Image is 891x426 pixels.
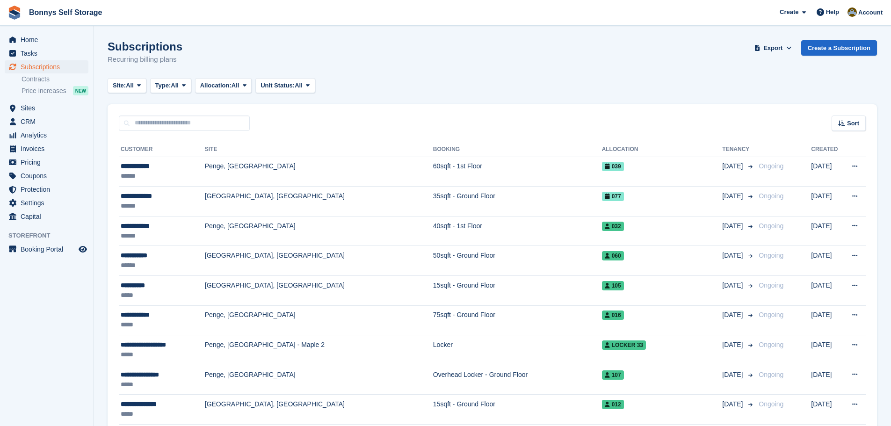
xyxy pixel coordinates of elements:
[150,78,191,94] button: Type: All
[25,5,106,20] a: Bonnys Self Storage
[722,191,745,201] span: [DATE]
[155,81,171,90] span: Type:
[722,251,745,260] span: [DATE]
[722,281,745,290] span: [DATE]
[22,86,88,96] a: Price increases NEW
[5,183,88,196] a: menu
[113,81,126,90] span: Site:
[21,183,77,196] span: Protection
[433,216,602,246] td: 40sqft - 1st Floor
[763,43,782,53] span: Export
[722,221,745,231] span: [DATE]
[205,142,433,157] th: Site
[602,192,624,201] span: 077
[602,251,624,260] span: 060
[108,78,146,94] button: Site: All
[848,7,857,17] img: James Bonny
[722,310,745,320] span: [DATE]
[126,81,134,90] span: All
[602,310,624,320] span: 016
[722,142,755,157] th: Tenancy
[205,365,433,395] td: Penge, [GEOGRAPHIC_DATA]
[722,340,745,350] span: [DATE]
[5,196,88,209] a: menu
[205,276,433,306] td: [GEOGRAPHIC_DATA], [GEOGRAPHIC_DATA]
[108,54,182,65] p: Recurring billing plans
[171,81,179,90] span: All
[826,7,839,17] span: Help
[811,276,842,306] td: [DATE]
[21,33,77,46] span: Home
[811,187,842,217] td: [DATE]
[602,162,624,171] span: 039
[5,156,88,169] a: menu
[5,101,88,115] a: menu
[73,86,88,95] div: NEW
[205,157,433,187] td: Penge, [GEOGRAPHIC_DATA]
[602,222,624,231] span: 032
[433,395,602,425] td: 15sqft - Ground Floor
[433,276,602,306] td: 15sqft - Ground Floor
[433,365,602,395] td: Overhead Locker - Ground Floor
[433,157,602,187] td: 60sqft - 1st Floor
[5,115,88,128] a: menu
[255,78,315,94] button: Unit Status: All
[811,246,842,276] td: [DATE]
[602,142,723,157] th: Allocation
[205,335,433,365] td: Penge, [GEOGRAPHIC_DATA] - Maple 2
[5,142,88,155] a: menu
[22,87,66,95] span: Price increases
[433,187,602,217] td: 35sqft - Ground Floor
[759,400,783,408] span: Ongoing
[433,246,602,276] td: 50sqft - Ground Floor
[433,305,602,335] td: 75sqft - Ground Floor
[602,400,624,409] span: 012
[261,81,295,90] span: Unit Status:
[5,243,88,256] a: menu
[811,365,842,395] td: [DATE]
[602,281,624,290] span: 105
[5,129,88,142] a: menu
[7,6,22,20] img: stora-icon-8386f47178a22dfd0bd8f6a31ec36ba5ce8667c1dd55bd0f319d3a0aa187defe.svg
[21,129,77,142] span: Analytics
[22,75,88,84] a: Contracts
[21,210,77,223] span: Capital
[119,142,205,157] th: Customer
[759,371,783,378] span: Ongoing
[811,395,842,425] td: [DATE]
[21,243,77,256] span: Booking Portal
[195,78,252,94] button: Allocation: All
[801,40,877,56] a: Create a Subscription
[205,246,433,276] td: [GEOGRAPHIC_DATA], [GEOGRAPHIC_DATA]
[759,282,783,289] span: Ongoing
[759,252,783,259] span: Ongoing
[722,370,745,380] span: [DATE]
[759,192,783,200] span: Ongoing
[759,341,783,348] span: Ongoing
[21,47,77,60] span: Tasks
[295,81,303,90] span: All
[759,311,783,318] span: Ongoing
[205,305,433,335] td: Penge, [GEOGRAPHIC_DATA]
[21,115,77,128] span: CRM
[811,335,842,365] td: [DATE]
[5,169,88,182] a: menu
[21,196,77,209] span: Settings
[21,101,77,115] span: Sites
[602,340,646,350] span: Locker 33
[5,47,88,60] a: menu
[811,142,842,157] th: Created
[21,156,77,169] span: Pricing
[205,395,433,425] td: [GEOGRAPHIC_DATA], [GEOGRAPHIC_DATA]
[722,161,745,171] span: [DATE]
[433,142,602,157] th: Booking
[205,216,433,246] td: Penge, [GEOGRAPHIC_DATA]
[433,335,602,365] td: Locker
[5,210,88,223] a: menu
[5,33,88,46] a: menu
[811,305,842,335] td: [DATE]
[858,8,883,17] span: Account
[21,142,77,155] span: Invoices
[8,231,93,240] span: Storefront
[847,119,859,128] span: Sort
